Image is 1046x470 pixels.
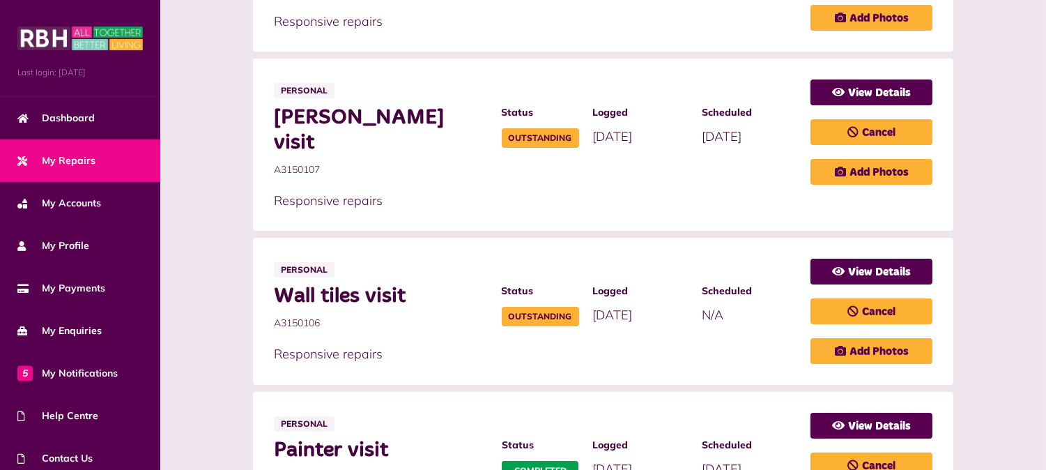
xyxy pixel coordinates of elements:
[502,284,579,298] span: Status
[17,324,102,338] span: My Enquiries
[274,105,488,156] span: [PERSON_NAME] visit
[502,438,578,453] span: Status
[593,128,633,144] span: [DATE]
[17,409,98,423] span: Help Centre
[17,196,101,211] span: My Accounts
[810,259,932,285] a: View Details
[17,365,33,381] span: 5
[274,316,488,331] span: A3150106
[702,307,723,323] span: N/A
[810,298,932,324] a: Cancel
[274,191,797,210] p: Responsive repairs
[17,24,143,52] img: MyRBH
[593,105,688,120] span: Logged
[593,307,633,323] span: [DATE]
[17,238,89,253] span: My Profile
[502,128,579,148] span: Outstanding
[702,128,741,144] span: [DATE]
[274,83,334,98] span: Personal
[810,79,932,105] a: View Details
[274,416,334,432] span: Personal
[593,284,688,298] span: Logged
[810,5,932,31] a: Add Photos
[17,451,93,466] span: Contact Us
[17,281,105,296] span: My Payments
[810,159,932,185] a: Add Photos
[17,66,143,79] span: Last login: [DATE]
[274,438,489,463] span: Painter visit
[702,105,797,120] span: Scheduled
[274,344,797,363] p: Responsive repairs
[17,111,95,126] span: Dashboard
[702,438,797,453] span: Scheduled
[274,162,488,177] span: A3150107
[702,284,797,298] span: Scheduled
[502,307,579,326] span: Outstanding
[274,284,488,309] span: Wall tiles visit
[810,338,932,364] a: Add Photos
[592,438,688,453] span: Logged
[17,153,95,168] span: My Repairs
[274,262,334,278] span: Personal
[502,105,579,120] span: Status
[274,12,797,31] p: Responsive repairs
[810,413,932,439] a: View Details
[17,366,118,381] span: My Notifications
[810,119,932,145] a: Cancel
